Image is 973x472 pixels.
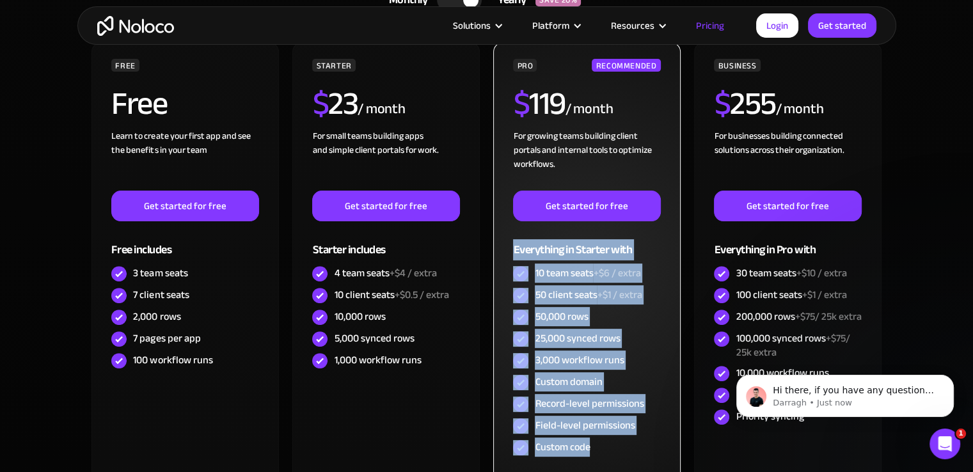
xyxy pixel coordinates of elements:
[334,353,421,367] div: 1,000 workflow runs
[513,129,660,191] div: For growing teams building client portals and internal tools to optimize workflows.
[714,129,861,191] div: For businesses building connected solutions across their organization. ‍
[756,13,798,38] a: Login
[133,331,200,345] div: 7 pages per app
[312,88,358,120] h2: 23
[929,429,960,459] iframe: Intercom live chat
[535,418,635,432] div: Field-level permissions
[714,88,775,120] h2: 255
[111,129,258,191] div: Learn to create your first app and see the benefits in your team ‍
[111,191,258,221] a: Get started for free
[334,266,436,280] div: 4 team seats
[312,191,459,221] a: Get started for free
[312,129,459,191] div: For small teams building apps and simple client portals for work. ‍
[133,353,212,367] div: 100 workflow runs
[389,264,436,283] span: +$4 / extra
[775,99,823,120] div: / month
[532,17,569,34] div: Platform
[358,99,406,120] div: / month
[133,266,187,280] div: 3 team seats
[736,310,861,324] div: 200,000 rows
[133,310,180,324] div: 2,000 rows
[535,397,644,411] div: Record-level permissions
[97,16,174,36] a: home
[956,429,966,439] span: 1
[513,191,660,221] a: Get started for free
[714,191,861,221] a: Get started for free
[437,17,516,34] div: Solutions
[513,221,660,263] div: Everything in Starter with
[334,310,385,324] div: 10,000 rows
[334,288,448,302] div: 10 client seats
[680,17,740,34] a: Pricing
[453,17,491,34] div: Solutions
[111,59,139,72] div: FREE
[513,74,529,134] span: $
[736,331,861,359] div: 100,000 synced rows
[795,307,861,326] span: +$75/ 25k extra
[535,353,624,367] div: 3,000 workflow runs
[535,310,588,324] div: 50,000 rows
[111,221,258,263] div: Free includes
[312,221,459,263] div: Starter includes
[111,88,167,120] h2: Free
[595,17,680,34] div: Resources
[312,59,355,72] div: STARTER
[312,74,328,134] span: $
[736,266,846,280] div: 30 team seats
[796,264,846,283] span: +$10 / extra
[513,88,565,120] h2: 119
[592,59,660,72] div: RECOMMENDED
[714,59,760,72] div: BUSINESS
[565,99,613,120] div: / month
[394,285,448,304] span: +$0.5 / extra
[808,13,876,38] a: Get started
[714,221,861,263] div: Everything in Pro with
[516,17,595,34] div: Platform
[535,375,602,389] div: Custom domain
[611,17,654,34] div: Resources
[802,285,846,304] span: +$1 / extra
[736,329,850,362] span: +$75/ 25k extra
[535,266,640,280] div: 10 team seats
[535,331,620,345] div: 25,000 synced rows
[593,264,640,283] span: +$6 / extra
[535,440,590,454] div: Custom code
[717,348,973,437] iframe: Intercom notifications message
[714,74,730,134] span: $
[513,59,537,72] div: PRO
[535,288,642,302] div: 50 client seats
[334,331,414,345] div: 5,000 synced rows
[597,285,642,304] span: +$1 / extra
[133,288,189,302] div: 7 client seats
[736,288,846,302] div: 100 client seats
